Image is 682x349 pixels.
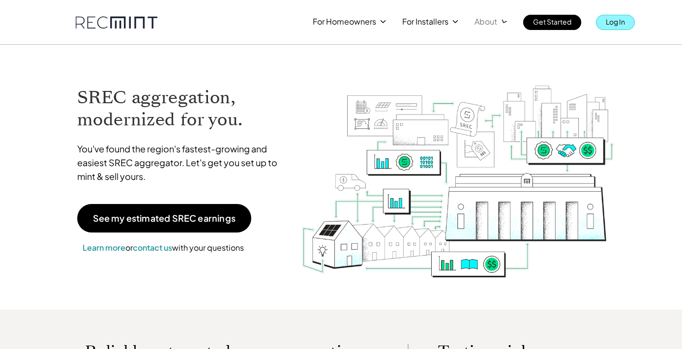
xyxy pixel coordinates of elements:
p: For Installers [402,15,448,29]
p: Log In [606,15,625,29]
p: About [474,15,497,29]
a: contact us [133,242,172,253]
a: Get Started [523,15,581,30]
p: You've found the region's fastest-growing and easiest SREC aggregator. Let's get you set up to mi... [77,142,287,183]
img: RECmint value cycle [301,59,615,280]
a: Learn more [83,242,125,253]
p: or with your questions [77,241,249,254]
a: Log In [596,15,635,30]
p: Get Started [533,15,571,29]
a: See my estimated SREC earnings [77,204,251,233]
h1: SREC aggregation, modernized for you. [77,87,287,131]
p: See my estimated SREC earnings [93,214,236,223]
p: For Homeowners [313,15,376,29]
